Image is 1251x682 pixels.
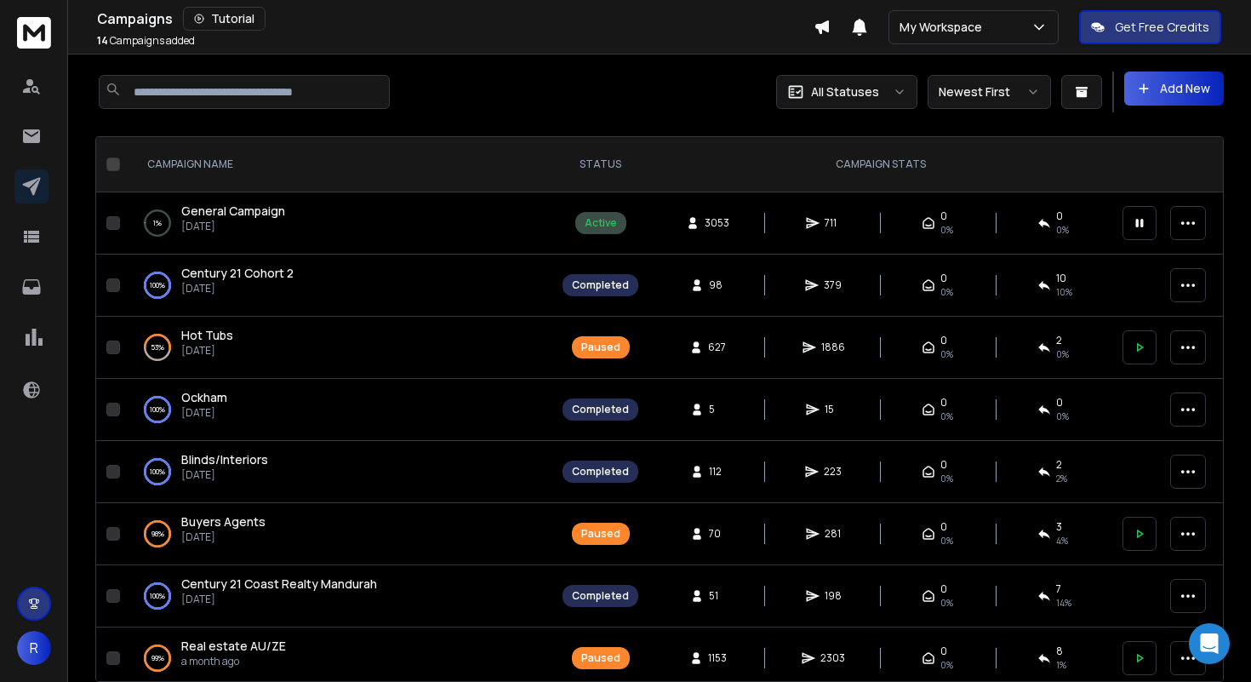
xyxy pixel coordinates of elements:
[181,389,227,406] a: Ockham
[181,655,286,668] p: a month ago
[940,458,947,472] span: 0
[1056,596,1071,610] span: 14 %
[1124,72,1224,106] button: Add New
[181,389,227,405] span: Ockham
[709,465,726,479] span: 112
[708,341,726,354] span: 627
[825,527,842,541] span: 281
[572,403,629,416] div: Completed
[97,34,195,48] p: Campaigns added
[151,650,164,667] p: 99 %
[940,582,947,596] span: 0
[150,401,165,418] p: 100 %
[705,216,729,230] span: 3053
[127,317,552,379] td: 53%Hot Tubs[DATE]
[811,83,879,100] p: All Statuses
[127,565,552,628] td: 100%Century 21 Coast Realty Mandurah[DATE]
[1056,534,1068,547] span: 4 %
[928,75,1051,109] button: Newest First
[1056,272,1066,285] span: 10
[585,216,617,230] div: Active
[825,589,842,603] span: 198
[17,631,51,665] button: R
[709,278,726,292] span: 98
[572,589,629,603] div: Completed
[1056,645,1063,658] span: 8
[1079,10,1221,44] button: Get Free Credits
[581,527,620,541] div: Paused
[153,215,162,232] p: 1 %
[181,265,294,282] a: Century 21 Cohort 2
[940,334,947,347] span: 0
[151,525,164,542] p: 98 %
[1056,285,1072,299] span: 10 %
[1115,19,1209,36] p: Get Free Credits
[709,589,726,603] span: 51
[181,468,268,482] p: [DATE]
[1056,520,1062,534] span: 3
[824,278,842,292] span: 379
[97,7,814,31] div: Campaigns
[581,341,620,354] div: Paused
[1056,334,1062,347] span: 2
[581,651,620,665] div: Paused
[572,278,629,292] div: Completed
[940,410,953,423] span: 0%
[181,203,285,219] span: General Campaign
[708,651,727,665] span: 1153
[127,255,552,317] td: 100%Century 21 Cohort 2[DATE]
[181,638,286,655] a: Real estate AU/ZE
[181,638,286,654] span: Real estate AU/ZE
[183,7,266,31] button: Tutorial
[821,341,845,354] span: 1886
[820,651,845,665] span: 2303
[181,203,285,220] a: General Campaign
[940,223,953,237] span: 0%
[181,513,266,530] span: Buyers Agents
[1056,347,1069,361] span: 0 %
[940,645,947,658] span: 0
[181,576,377,592] span: Century 21 Coast Realty Mandurah
[940,285,953,299] span: 0%
[940,520,947,534] span: 0
[181,530,266,544] p: [DATE]
[648,137,1112,192] th: CAMPAIGN STATS
[940,209,947,223] span: 0
[127,441,552,503] td: 100%Blinds/Interiors[DATE]
[127,192,552,255] td: 1%General Campaign[DATE]
[1056,582,1061,596] span: 7
[181,327,233,343] span: Hot Tubs
[940,396,947,410] span: 0
[940,534,953,547] span: 0%
[1056,458,1062,472] span: 2
[150,463,165,480] p: 100 %
[150,277,165,294] p: 100 %
[709,527,726,541] span: 70
[181,451,268,468] a: Blinds/Interiors
[552,137,648,192] th: STATUS
[572,465,629,479] div: Completed
[825,216,842,230] span: 711
[1056,410,1069,423] span: 0 %
[940,658,953,672] span: 0%
[1056,223,1069,237] span: 0 %
[709,403,726,416] span: 5
[940,472,953,485] span: 0%
[1056,396,1063,410] span: 0
[127,379,552,441] td: 100%Ockham[DATE]
[1056,209,1063,223] span: 0
[181,220,285,233] p: [DATE]
[181,406,227,420] p: [DATE]
[1189,623,1230,664] div: Open Intercom Messenger
[181,265,294,281] span: Century 21 Cohort 2
[181,451,268,467] span: Blinds/Interiors
[151,339,164,356] p: 53 %
[181,327,233,344] a: Hot Tubs
[127,503,552,565] td: 98%Buyers Agents[DATE]
[97,33,108,48] span: 14
[824,465,842,479] span: 223
[150,587,165,605] p: 100 %
[940,272,947,285] span: 0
